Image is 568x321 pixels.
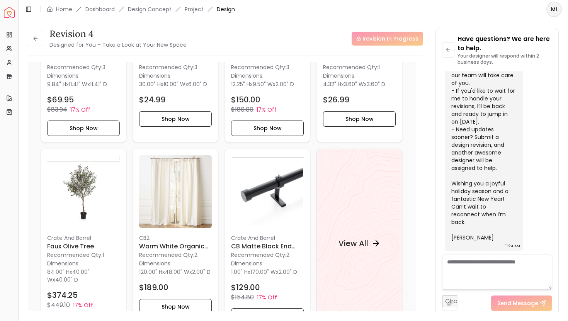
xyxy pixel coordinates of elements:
[47,5,235,13] nav: breadcrumb
[47,268,90,284] span: 40.00" W
[185,5,204,13] a: Project
[231,259,264,268] p: Dimensions:
[47,80,66,88] span: 9.84" H
[165,268,189,276] span: 48.00" W
[4,7,15,18] a: Spacejoy
[231,242,304,251] h6: CB Matte Black End Cap and Curtain Rod Set 120-170
[323,80,385,88] p: x x
[56,5,72,13] a: Home
[275,80,294,88] span: 2.00" D
[323,94,349,105] h4: $26.99
[47,80,107,88] p: x x
[257,294,277,301] p: 17% Off
[323,111,396,127] button: Shop Now
[231,80,250,88] span: 12.25" H
[231,80,294,88] p: x x
[47,71,80,80] p: Dimensions:
[47,290,78,301] h4: $374.25
[47,251,120,259] p: Recommended Qty: 1
[250,268,276,276] span: 170.00" W
[47,268,120,284] p: x x
[231,121,304,136] button: Shop Now
[231,155,304,228] img: CB Matte Black End Cap and Curtain Rod Set 120-170 image
[139,63,212,71] p: Recommended Qty: 3
[217,5,235,13] span: Design
[47,259,80,268] p: Dimensions:
[457,34,552,53] p: Have questions? We are here to help.
[231,293,254,302] p: $154.80
[323,80,341,88] span: 4.32" H
[546,2,562,17] button: MI
[457,53,552,65] p: Your designer will respond within 2 business days.
[231,71,264,80] p: Dimensions:
[338,238,368,249] h4: View All
[139,80,207,88] p: x x
[139,94,165,105] h4: $24.99
[55,276,78,284] span: 40.00" D
[139,242,212,251] h6: Warm White Organic Cotton Velvet Curtain Warm White
[47,155,120,228] img: Faux Olive Tree image
[69,80,87,88] span: 11.41" W
[231,63,304,71] p: Recommended Qty: 3
[192,268,211,276] span: 2.00" D
[47,268,70,276] span: 84.00" H
[188,80,207,88] span: 6.00" D
[257,106,277,114] p: 17% Off
[505,242,520,250] div: 11:24 AM
[323,71,355,80] p: Dimensions:
[47,105,67,114] p: $83.94
[139,80,161,88] span: 30.00" H
[73,301,93,309] p: 17% Off
[231,105,253,114] p: $180.00
[163,80,185,88] span: 10.00" W
[231,251,304,259] p: Recommended Qty: 2
[231,234,304,242] p: Crate And Barrel
[139,234,212,242] p: CB2
[139,282,168,293] h4: $189.00
[139,268,162,276] span: 120.00" H
[4,7,15,18] img: Spacejoy Logo
[231,268,248,276] span: 1.00" H
[70,106,90,114] p: 17% Off
[231,282,260,293] h4: $129.00
[49,41,187,49] small: Designed for You – Take a Look at Your New Space
[47,234,120,242] p: Crate And Barrel
[47,121,120,136] button: Shop Now
[547,2,561,16] span: MI
[47,242,120,251] h6: Faux Olive Tree
[139,71,172,80] p: Dimensions:
[90,80,107,88] span: 11.41" D
[139,111,212,127] button: Shop Now
[128,5,172,13] li: Design Concept
[323,63,396,71] p: Recommended Qty: 1
[139,268,211,276] p: x x
[253,80,273,88] span: 9.50" W
[49,28,187,40] h3: Revision 4
[85,5,115,13] a: Dashboard
[139,155,212,228] img: Warm White Organic Cotton Velvet Curtain Warm White image
[47,63,120,71] p: Recommended Qty: 3
[47,301,70,310] p: $449.10
[139,259,172,268] p: Dimensions:
[344,80,364,88] span: 3.60" W
[367,80,385,88] span: 3.60" D
[139,251,212,259] p: Recommended Qty: 2
[231,94,260,105] h4: $150.00
[279,268,297,276] span: 2.00" D
[231,268,297,276] p: x x
[47,94,74,105] h4: $69.95
[139,299,212,314] button: Shop Now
